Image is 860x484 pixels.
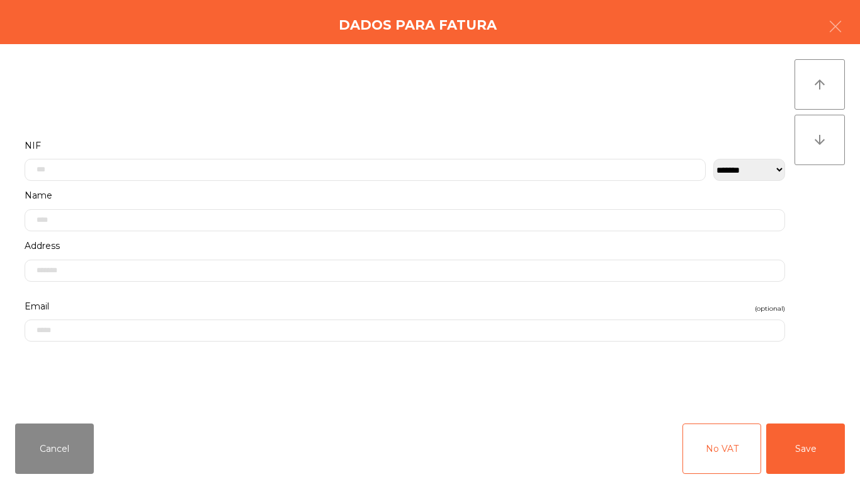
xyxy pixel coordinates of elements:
span: NIF [25,137,41,154]
button: Cancel [15,423,94,474]
i: arrow_downward [812,132,827,147]
i: arrow_upward [812,77,827,92]
h4: Dados para Fatura [339,16,497,35]
span: Email [25,298,49,315]
button: arrow_upward [795,59,845,110]
span: Name [25,187,52,204]
button: arrow_downward [795,115,845,165]
button: Save [766,423,845,474]
span: Address [25,238,60,255]
span: (optional) [755,302,785,314]
button: No VAT [682,423,761,474]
